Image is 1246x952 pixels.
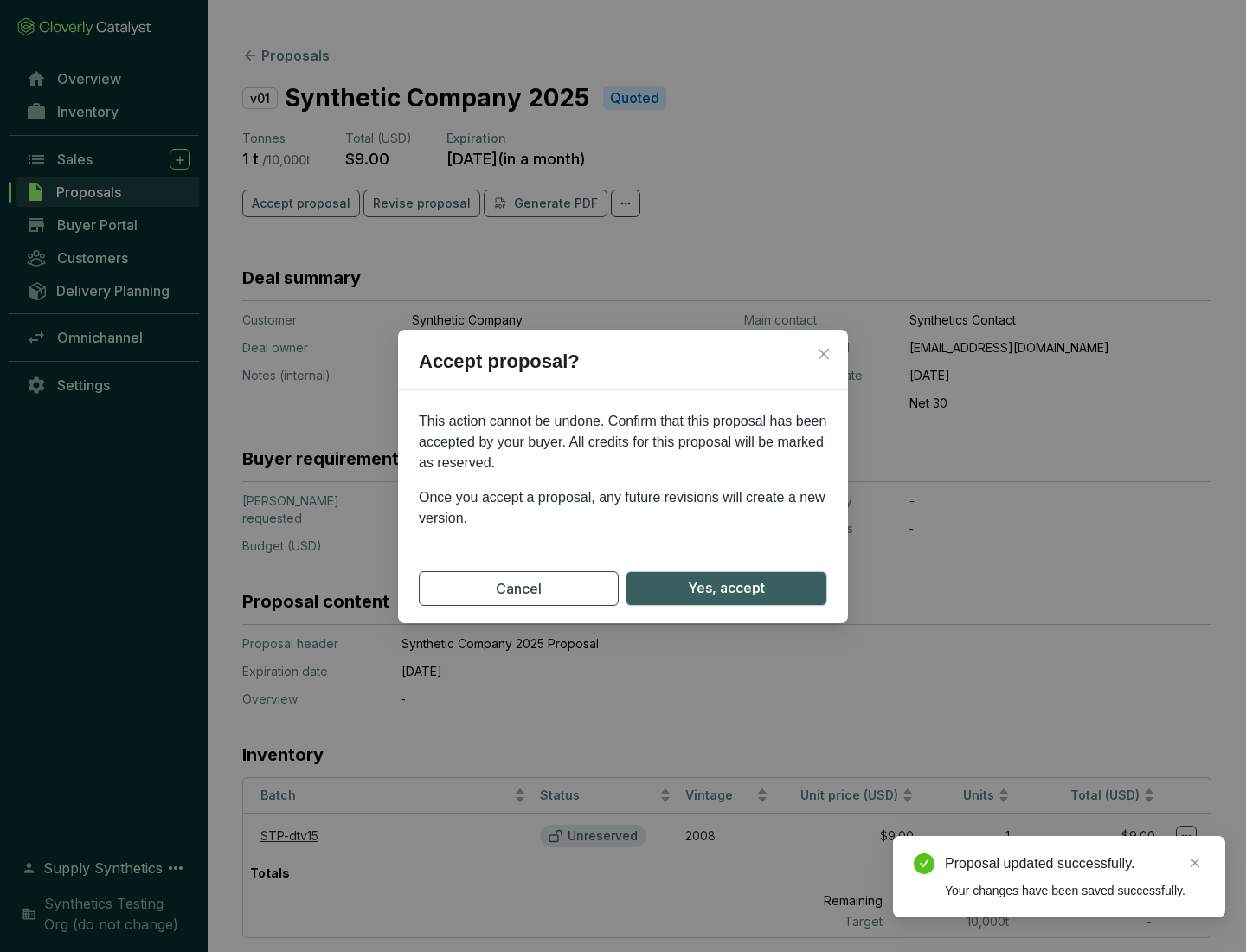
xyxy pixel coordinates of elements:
[914,853,934,874] span: check-circle
[810,340,838,368] button: Close
[496,578,542,599] span: Cancel
[419,411,827,473] p: This action cannot be undone. Confirm that this proposal has been accepted by your buyer. All cre...
[1189,857,1201,869] span: close
[1185,853,1204,872] a: Close
[419,571,619,606] button: Cancel
[688,577,765,599] span: Yes, accept
[626,571,827,606] button: Yes, accept
[810,347,838,361] span: Close
[817,347,831,361] span: close
[945,853,1204,874] div: Proposal updated successfully.
[945,881,1204,900] div: Your changes have been saved successfully.
[398,347,848,390] h2: Accept proposal?
[419,487,827,529] p: Once you accept a proposal, any future revisions will create a new version.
